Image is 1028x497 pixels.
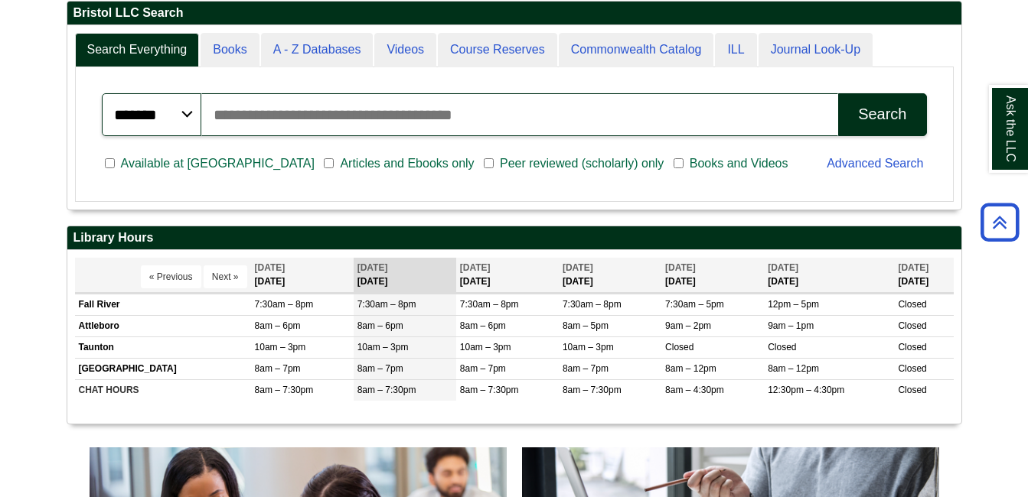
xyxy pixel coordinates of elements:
span: Articles and Ebooks only [334,154,480,173]
span: 9am – 2pm [665,320,711,331]
span: 12:30pm – 4:30pm [768,385,844,395]
span: Closed [665,342,693,352]
span: 8am – 7:30pm [563,385,622,395]
th: [DATE] [251,258,354,292]
div: Search [858,106,906,123]
span: 8am – 6pm [255,320,301,331]
span: 8am – 4:30pm [665,385,724,395]
span: 7:30am – 8pm [460,299,519,310]
h2: Library Hours [67,226,961,250]
th: [DATE] [456,258,559,292]
span: 8am – 7pm [255,363,301,374]
a: Advanced Search [827,157,923,170]
span: Closed [898,363,926,374]
span: 8am – 12pm [665,363,716,374]
th: [DATE] [764,258,894,292]
th: [DATE] [894,258,953,292]
span: Closed [898,320,926,331]
span: Books and Videos [684,154,795,173]
button: Next » [204,265,247,288]
td: [GEOGRAPHIC_DATA] [75,359,251,380]
span: 8am – 7:30pm [357,385,416,395]
span: 7:30am – 8pm [255,299,314,310]
span: 8am – 7:30pm [255,385,314,395]
span: 8am – 6pm [357,320,403,331]
span: 9am – 1pm [768,320,814,331]
td: Fall River [75,294,251,315]
span: 7:30am – 8pm [357,299,416,310]
h2: Bristol LLC Search [67,2,961,25]
input: Books and Videos [674,157,684,171]
a: ILL [715,33,756,67]
span: [DATE] [357,262,388,273]
span: Peer reviewed (scholarly) only [494,154,670,173]
span: [DATE] [460,262,491,273]
button: « Previous [141,265,201,288]
span: 10am – 3pm [460,342,511,352]
span: 10am – 3pm [563,342,614,352]
span: 8am – 7:30pm [460,385,519,395]
a: Journal Look-Up [759,33,873,67]
th: [DATE] [661,258,764,292]
a: Commonwealth Catalog [559,33,714,67]
span: 10am – 3pm [255,342,306,352]
span: 8am – 7pm [357,363,403,374]
span: [DATE] [898,262,928,273]
a: Course Reserves [438,33,557,67]
span: 8am – 7pm [460,363,506,374]
a: Videos [374,33,436,67]
td: CHAT HOURS [75,380,251,401]
td: Attleboro [75,315,251,336]
input: Peer reviewed (scholarly) only [484,157,494,171]
button: Search [838,93,926,136]
span: 8am – 5pm [563,320,609,331]
span: 8am – 6pm [460,320,506,331]
a: A - Z Databases [261,33,374,67]
th: [DATE] [559,258,661,292]
span: [DATE] [768,262,798,273]
span: 8am – 7pm [563,363,609,374]
input: Articles and Ebooks only [324,157,334,171]
a: Search Everything [75,33,200,67]
span: 7:30am – 5pm [665,299,724,310]
span: [DATE] [563,262,593,273]
span: Available at [GEOGRAPHIC_DATA] [115,154,321,173]
input: Available at [GEOGRAPHIC_DATA] [105,157,115,171]
span: Closed [898,342,926,352]
span: [DATE] [255,262,286,273]
span: Closed [768,342,796,352]
span: [DATE] [665,262,696,273]
span: 7:30am – 8pm [563,299,622,310]
td: Taunton [75,337,251,359]
span: 8am – 12pm [768,363,819,374]
span: Closed [898,299,926,310]
a: Back to Top [975,212,1024,232]
a: Books [201,33,259,67]
span: Closed [898,385,926,395]
span: 10am – 3pm [357,342,409,352]
th: [DATE] [354,258,456,292]
span: 12pm – 5pm [768,299,819,310]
